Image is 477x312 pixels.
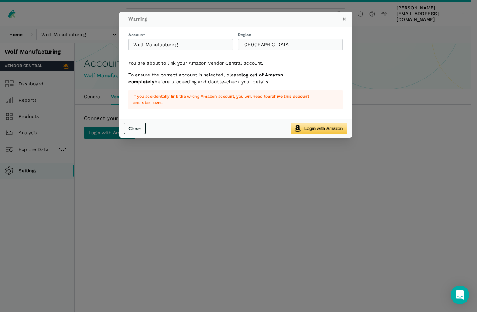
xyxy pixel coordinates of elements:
[451,286,469,304] div: Open Intercom Messenger
[128,71,305,85] p: To ensure the correct account is selected, please before proceeding and double-check your details.
[128,60,305,67] p: You are about to link your Amazon Vendor Central account.
[133,94,309,105] strong: archive this account and start over.
[340,15,349,24] button: ×
[128,32,233,38] label: Account
[124,123,146,134] a: Close
[133,94,310,106] p: If you accidentally link the wrong Amazon account, you will need to
[238,32,343,38] label: Region
[291,123,347,134] img: Login with Amazon (Vendor)
[119,12,352,27] div: Warning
